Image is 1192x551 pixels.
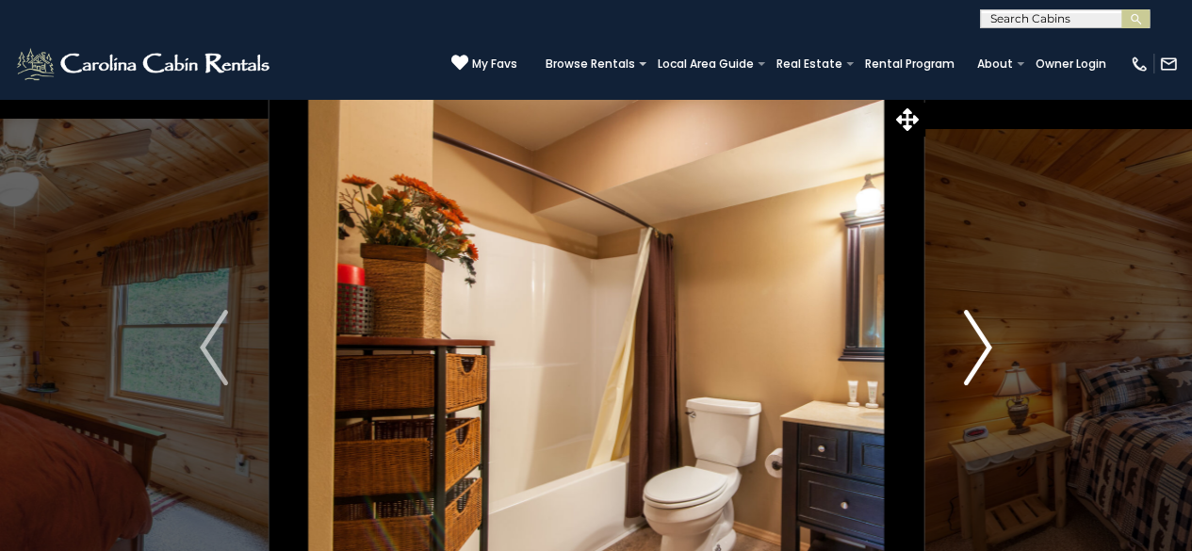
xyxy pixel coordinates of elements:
span: My Favs [472,56,517,73]
a: Real Estate [767,51,852,77]
img: arrow [200,310,228,385]
img: White-1-2.png [14,45,275,83]
a: My Favs [451,54,517,73]
a: Browse Rentals [536,51,645,77]
a: About [968,51,1022,77]
img: arrow [964,310,992,385]
img: phone-regular-white.png [1130,55,1149,73]
img: mail-regular-white.png [1159,55,1178,73]
a: Local Area Guide [648,51,763,77]
a: Rental Program [856,51,964,77]
a: Owner Login [1026,51,1116,77]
